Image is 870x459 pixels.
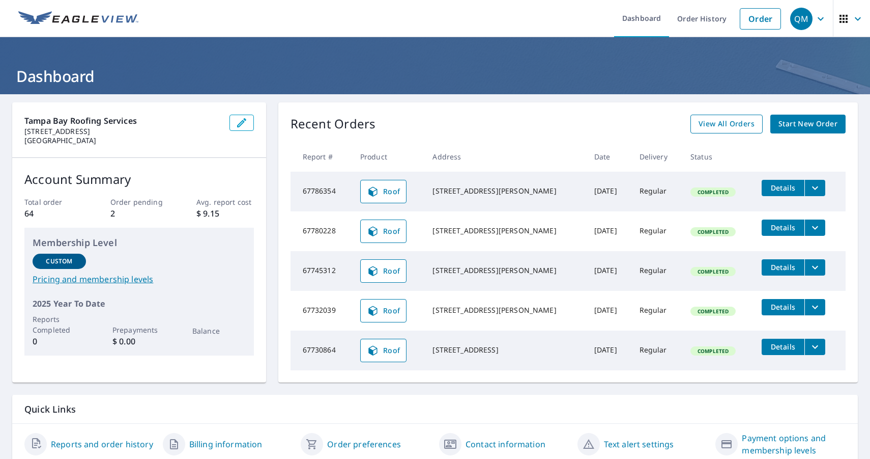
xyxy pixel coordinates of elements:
[432,226,577,236] div: [STREET_ADDRESS][PERSON_NAME]
[367,225,400,237] span: Roof
[691,308,735,315] span: Completed
[196,207,254,220] p: $ 9.15
[46,257,72,266] p: Custom
[33,335,86,347] p: 0
[691,228,735,235] span: Completed
[586,142,631,172] th: Date
[762,180,804,196] button: detailsBtn-67786354
[804,180,825,196] button: filesDropdownBtn-67786354
[33,298,246,310] p: 2025 Year To Date
[367,344,400,357] span: Roof
[291,331,352,370] td: 67730864
[790,8,813,30] div: QM
[586,211,631,251] td: [DATE]
[291,142,352,172] th: Report #
[12,66,858,87] h1: Dashboard
[768,183,798,193] span: Details
[291,291,352,331] td: 67732039
[360,220,407,243] a: Roof
[424,142,586,172] th: Address
[360,299,407,322] a: Roof
[432,345,577,355] div: [STREET_ADDRESS]
[291,211,352,251] td: 67780228
[631,251,683,291] td: Regular
[682,142,753,172] th: Status
[740,8,781,30] a: Order
[631,211,683,251] td: Regular
[631,172,683,211] td: Regular
[360,259,407,283] a: Roof
[768,262,798,272] span: Details
[24,170,254,188] p: Account Summary
[586,251,631,291] td: [DATE]
[24,403,846,416] p: Quick Links
[778,118,837,130] span: Start New Order
[367,185,400,198] span: Roof
[768,342,798,352] span: Details
[586,331,631,370] td: [DATE]
[631,142,683,172] th: Delivery
[112,335,166,347] p: $ 0.00
[432,265,577,276] div: [STREET_ADDRESS][PERSON_NAME]
[33,236,246,250] p: Membership Level
[768,223,798,232] span: Details
[690,115,763,133] a: View All Orders
[804,220,825,236] button: filesDropdownBtn-67780228
[762,339,804,355] button: detailsBtn-67730864
[762,220,804,236] button: detailsBtn-67780228
[691,188,735,196] span: Completed
[367,305,400,317] span: Roof
[631,291,683,331] td: Regular
[24,136,221,145] p: [GEOGRAPHIC_DATA]
[327,438,401,450] a: Order preferences
[804,259,825,276] button: filesDropdownBtn-67745312
[33,273,246,285] a: Pricing and membership levels
[291,172,352,211] td: 67786354
[604,438,674,450] a: Text alert settings
[631,331,683,370] td: Regular
[51,438,153,450] a: Reports and order history
[804,339,825,355] button: filesDropdownBtn-67730864
[586,291,631,331] td: [DATE]
[352,142,425,172] th: Product
[691,268,735,275] span: Completed
[432,186,577,196] div: [STREET_ADDRESS][PERSON_NAME]
[33,314,86,335] p: Reports Completed
[24,115,221,127] p: Tampa Bay Roofing Services
[24,127,221,136] p: [STREET_ADDRESS]
[360,180,407,203] a: Roof
[804,299,825,315] button: filesDropdownBtn-67732039
[762,259,804,276] button: detailsBtn-67745312
[192,326,246,336] p: Balance
[24,197,82,207] p: Total order
[762,299,804,315] button: detailsBtn-67732039
[360,339,407,362] a: Roof
[18,11,138,26] img: EV Logo
[367,265,400,277] span: Roof
[770,115,846,133] a: Start New Order
[699,118,755,130] span: View All Orders
[291,251,352,291] td: 67745312
[691,347,735,355] span: Completed
[196,197,254,207] p: Avg. report cost
[742,432,846,456] a: Payment options and membership levels
[110,207,168,220] p: 2
[466,438,545,450] a: Contact information
[432,305,577,315] div: [STREET_ADDRESS][PERSON_NAME]
[189,438,263,450] a: Billing information
[24,207,82,220] p: 64
[291,115,376,133] p: Recent Orders
[110,197,168,207] p: Order pending
[586,172,631,211] td: [DATE]
[768,302,798,312] span: Details
[112,325,166,335] p: Prepayments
